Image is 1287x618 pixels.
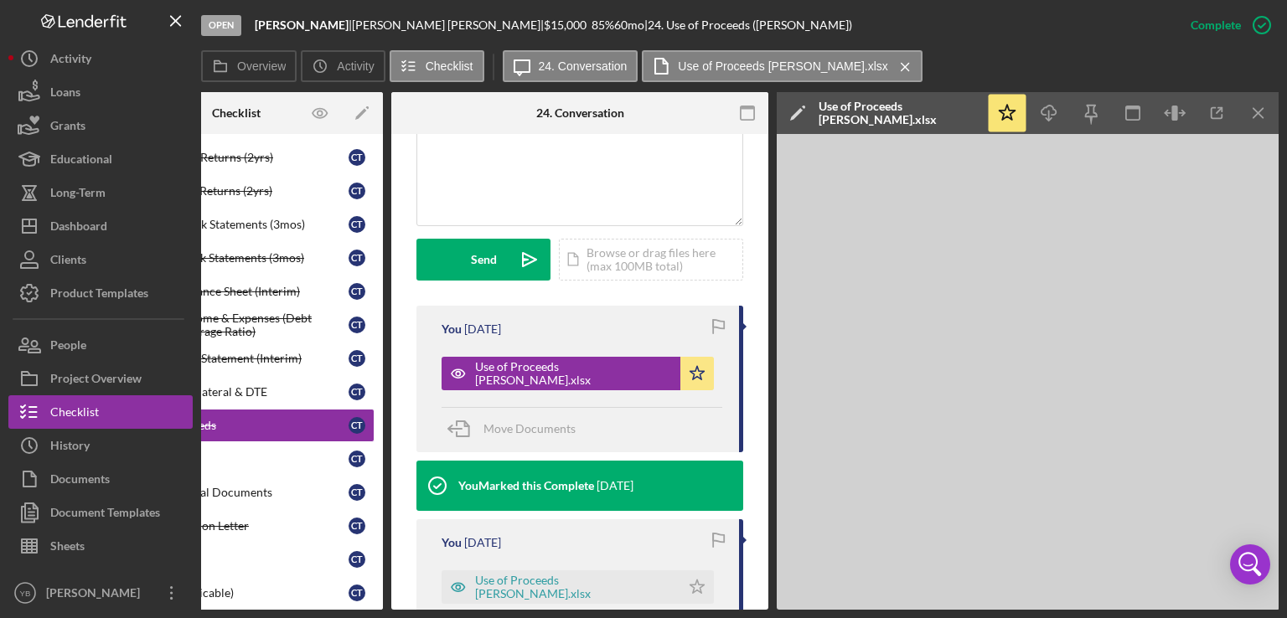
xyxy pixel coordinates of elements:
div: Open [201,15,241,36]
div: Complete [1191,8,1241,42]
div: Sheets [50,529,85,567]
div: C T [349,451,365,467]
div: Use of Proceeds [PERSON_NAME].xlsx [819,100,978,126]
label: Use of Proceeds [PERSON_NAME].xlsx [678,59,888,73]
div: Documents [50,462,110,500]
div: C T [349,384,365,400]
div: Checklist [212,106,261,120]
a: Resume/BioCT [98,442,375,476]
div: 85 % [592,18,614,32]
div: Business Balance Sheet (Interim) [132,285,349,298]
button: Documents [8,462,193,496]
a: Use of ProceedsCT [98,409,375,442]
a: Profit & Loss Statement (Interim)CT [98,342,375,375]
span: Move Documents [483,421,576,435]
iframe: Document Preview [777,134,1279,610]
time: 2025-08-01 00:33 [464,536,501,549]
b: [PERSON_NAME] [255,18,349,32]
div: Use of Proceeds [PERSON_NAME].xlsx [475,574,672,600]
div: Use of Proceeds [132,419,349,432]
div: Lease (if applicable) [132,586,349,600]
div: [PERSON_NAME] [PERSON_NAME] | [352,18,544,32]
div: Business Bank Statements (3mos) [132,251,349,265]
div: C T [349,317,365,333]
button: Complete [1174,8,1279,42]
div: C T [349,216,365,233]
div: Personal Bank Statements (3mos) [132,218,349,231]
div: C T [349,551,365,568]
a: Business Collateral & DTECT [98,375,375,409]
a: Business Bank Statements (3mos)CT [98,241,375,275]
div: Personal Tax Returns (2yrs) [132,151,349,164]
div: You [442,536,462,549]
div: C T [349,350,365,367]
div: Organizational Documents [132,486,349,499]
button: Sheets [8,529,193,563]
time: 2025-08-05 16:45 [464,322,501,336]
div: Business Collateral & DTE [132,385,349,399]
button: YB[PERSON_NAME] [8,576,193,610]
button: 24. Conversation [503,50,638,82]
a: EIN Verification LetterCT [98,509,375,543]
div: C T [349,585,365,601]
button: Checklist [390,50,484,82]
div: 24. Conversation [536,106,624,120]
text: YB [20,589,31,598]
div: You Marked this Complete [458,479,594,492]
button: Overview [201,50,297,82]
div: C T [349,417,365,434]
div: You [442,322,462,336]
span: $15,000 [544,18,587,32]
button: Use of Proceeds [PERSON_NAME].xlsx [642,50,923,82]
a: Personal Tax Returns (2yrs)CT [98,141,375,174]
div: C T [349,518,365,534]
a: Business Balance Sheet (Interim)CT [98,275,375,308]
a: Organizational DocumentsCT [98,476,375,509]
div: Business Income & Expenses (Debt Service Coverage Ratio) [132,312,349,338]
div: W9 [132,553,349,566]
div: C T [349,250,365,266]
button: Document Templates [8,496,193,529]
button: Send [416,239,550,281]
div: Open Intercom Messenger [1230,544,1270,585]
label: Overview [237,59,286,73]
label: Checklist [426,59,473,73]
div: Profit & Loss Statement (Interim) [132,352,349,365]
a: Personal Bank Statements (3mos)CT [98,208,375,241]
a: Business Income & Expenses (Debt Service Coverage Ratio)CT [98,308,375,342]
div: C T [349,149,365,166]
div: EIN Verification Letter [132,519,349,533]
button: Use of Proceeds [PERSON_NAME].xlsx [442,357,714,390]
div: | [255,18,352,32]
div: Use of Proceeds [PERSON_NAME].xlsx [475,360,672,387]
